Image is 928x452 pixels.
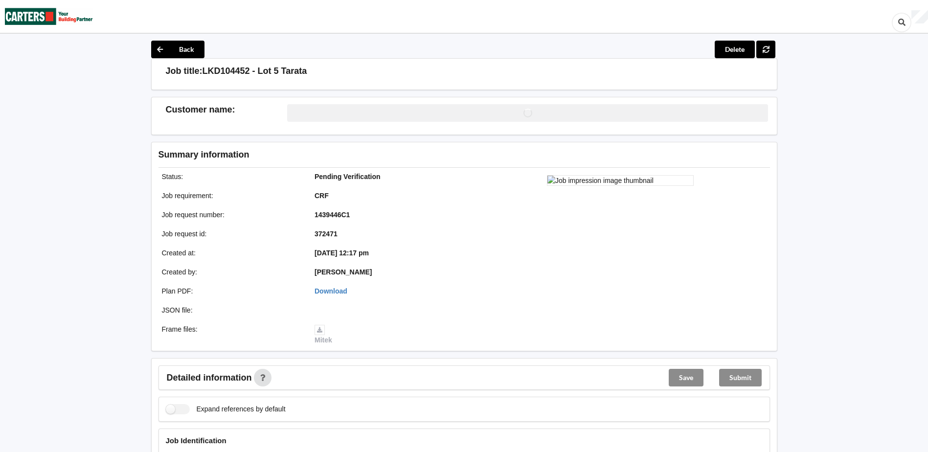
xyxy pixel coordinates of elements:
label: Expand references by default [166,404,286,414]
b: [DATE] 12:17 pm [315,249,369,257]
button: Back [151,41,204,58]
div: User Profile [911,10,928,24]
div: Job requirement : [155,191,308,201]
b: CRF [315,192,329,200]
h3: Job title: [166,66,203,77]
div: Created by : [155,267,308,277]
div: Job request number : [155,210,308,220]
b: Pending Verification [315,173,381,181]
b: 372471 [315,230,338,238]
button: Delete [715,41,755,58]
h4: Job Identification [166,436,763,445]
h3: Customer name : [166,104,288,115]
div: Status : [155,172,308,181]
a: Mitek [315,325,332,344]
div: Plan PDF : [155,286,308,296]
div: Frame files : [155,324,308,345]
b: 1439446C1 [315,211,350,219]
img: Job impression image thumbnail [547,175,694,186]
h3: LKD104452 - Lot 5 Tarata [203,66,307,77]
span: Detailed information [167,373,252,382]
div: JSON file : [155,305,308,315]
a: Download [315,287,347,295]
img: Carters [5,0,93,32]
h3: Summary information [158,149,614,160]
b: [PERSON_NAME] [315,268,372,276]
div: Created at : [155,248,308,258]
div: Job request id : [155,229,308,239]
